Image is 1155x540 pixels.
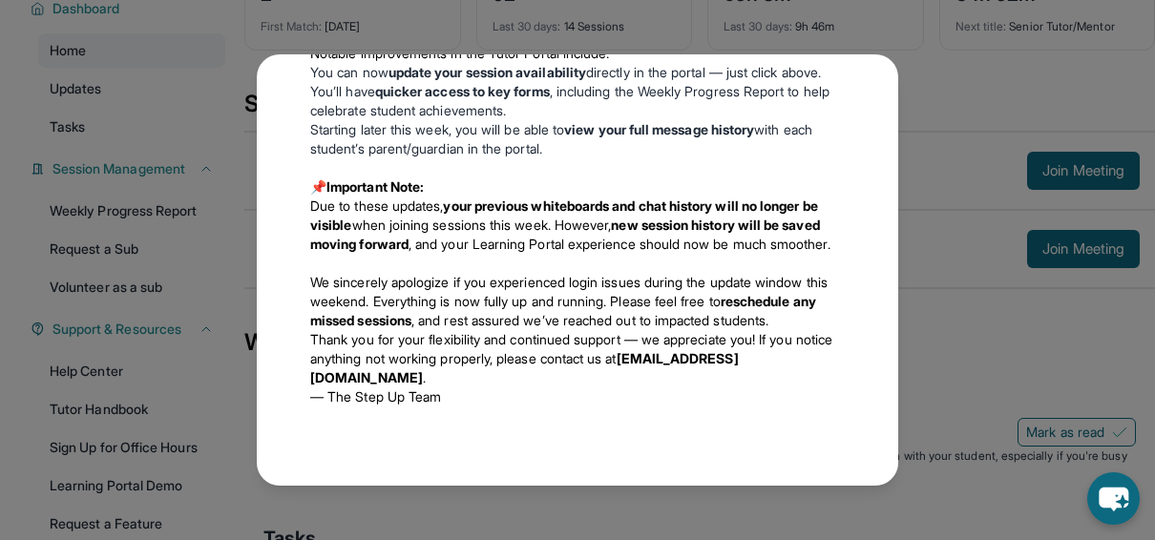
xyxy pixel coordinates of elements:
[352,217,612,233] span: when joining sessions this week. However,
[564,121,754,137] strong: view your full message history
[409,236,830,252] span: , and your Learning Portal experience should now be much smoother.
[375,83,550,99] strong: quicker access to key forms
[310,64,388,80] span: You can now
[423,369,426,385] span: .
[310,197,443,214] span: Due to these updates,
[310,178,326,195] span: 📌
[411,312,768,328] span: , and rest assured we’ve reached out to impacted students.
[310,121,564,137] span: Starting later this week, you will be able to
[310,274,828,309] span: We sincerely apologize if you experienced login issues during the update window this weekend. Eve...
[310,83,829,118] span: , including the Weekly Progress Report to help celebrate student achievements.
[586,64,821,80] span: directly in the portal — just click above.
[388,64,586,80] strong: update your session availability
[326,178,424,195] strong: Important Note:
[310,82,845,120] li: You’ll have
[310,388,441,405] span: — The Step Up Team
[310,197,818,233] strong: your previous whiteboards and chat history will no longer be visible
[310,331,832,366] span: Thank you for your flexibility and continued support — we appreciate you! If you notice anything ...
[1087,472,1140,525] button: chat-button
